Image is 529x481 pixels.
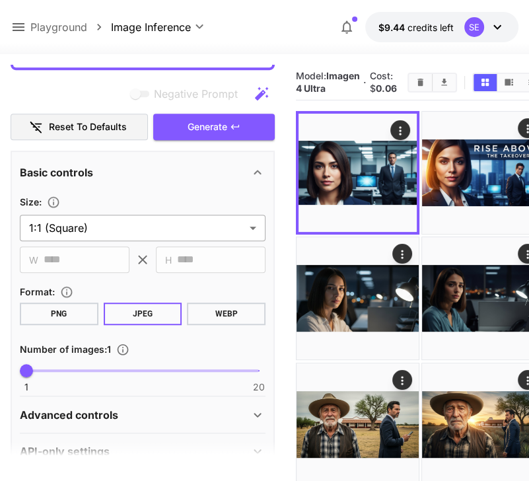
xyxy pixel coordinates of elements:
span: Number of images : 1 [20,344,111,355]
a: Playground [30,19,87,35]
span: 1:1 (Square) [29,220,244,236]
span: $9.44 [378,22,407,33]
b: 0.06 [376,83,397,94]
span: Cost: $ [370,70,397,94]
span: Negative Prompt [154,86,238,102]
div: Advanced controls [20,399,265,431]
p: Basic controls [20,165,93,180]
button: Specify how many images to generate in a single request. Each image generation will be charged se... [111,343,135,356]
button: Generate [153,114,275,141]
button: Choose the file format for the output image. [55,285,79,299]
span: 1 [24,381,28,394]
div: Actions [390,120,410,140]
div: SE [464,17,484,37]
button: Download All [433,74,456,91]
button: JPEG [104,303,182,325]
nav: breadcrumb [30,19,111,35]
button: Reset to defaults [11,114,148,141]
span: Size : [20,196,42,207]
button: PNG [20,303,98,325]
div: $9.43703 [378,20,454,34]
p: · [363,75,367,91]
button: $9.43703SE [365,12,518,42]
img: 9k= [297,237,419,359]
b: Imagen 4 Ultra [296,70,360,94]
span: credits left [407,22,454,33]
span: Format : [20,286,55,297]
div: API-only settings [20,435,265,467]
div: Actions [392,370,412,390]
button: Adjust the dimensions of the generated image by specifying its width and height in pixels, or sel... [42,196,65,209]
img: 9k= [299,114,417,232]
span: H [165,252,172,268]
div: Basic controls [20,157,265,188]
span: Negative prompts are not compatible with the selected model. [127,85,248,102]
button: Show media in grid view [474,74,497,91]
span: Model: [296,70,360,94]
div: Clear AllDownload All [407,73,457,92]
span: Generate [188,119,227,135]
span: Image Inference [111,19,191,35]
button: WEBP [187,303,265,325]
p: Advanced controls [20,407,118,423]
button: Show media in video view [497,74,520,91]
span: W [29,252,38,268]
button: Clear All [409,74,432,91]
span: 20 [253,381,265,394]
div: Actions [392,244,412,264]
